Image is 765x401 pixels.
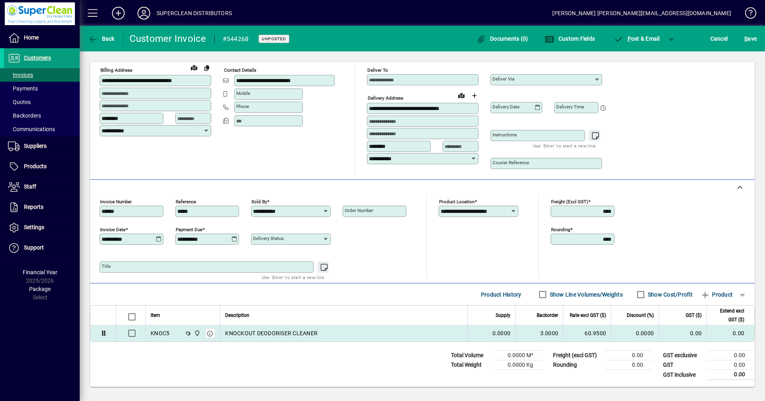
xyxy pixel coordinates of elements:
[478,287,525,302] button: Product History
[556,104,584,110] mat-label: Delivery time
[102,263,111,269] mat-label: Title
[24,34,39,41] span: Home
[628,35,631,42] span: P
[8,99,31,105] span: Quotes
[742,31,759,46] button: Save
[151,329,169,337] div: KNOC5
[659,351,707,360] td: GST exclusive
[707,351,755,360] td: 0.00
[739,2,755,28] a: Knowledge Base
[80,31,124,46] app-page-header-button: Back
[29,286,51,292] span: Package
[367,67,388,73] mat-label: Deliver To
[706,325,754,341] td: 0.00
[659,370,707,380] td: GST inclusive
[659,325,706,341] td: 0.00
[568,329,606,337] div: 60.9500
[157,7,232,20] div: SUPERCLEAN DISTRIBUTORS
[537,311,558,320] span: Backorder
[8,112,41,119] span: Backorders
[710,32,728,45] span: Cancel
[106,6,131,20] button: Add
[455,89,468,102] a: View on map
[552,7,731,20] div: [PERSON_NAME] [PERSON_NAME][EMAIL_ADDRESS][DOMAIN_NAME]
[262,273,324,282] mat-hint: Use 'Enter' to start a new line
[4,28,80,48] a: Home
[4,218,80,238] a: Settings
[251,199,267,204] mat-label: Sold by
[495,360,543,370] td: 0.0000 Kg
[223,33,249,45] div: #544268
[708,31,730,46] button: Cancel
[659,360,707,370] td: GST
[481,288,522,301] span: Product History
[262,36,286,41] span: Unposted
[614,35,660,42] span: ost & Email
[176,227,202,232] mat-label: Payment due
[696,287,737,302] button: Product
[468,89,481,102] button: Choose address
[151,311,160,320] span: Item
[605,360,653,370] td: 0.00
[549,360,605,370] td: Rounding
[495,351,543,360] td: 0.0000 M³
[23,269,57,275] span: Financial Year
[253,236,284,241] mat-label: Delivery status
[345,208,373,213] mat-label: Order number
[496,311,510,320] span: Supply
[540,329,559,337] span: 3.0000
[4,122,80,136] a: Communications
[86,31,117,46] button: Back
[492,329,511,337] span: 0.0000
[712,307,744,324] span: Extend excl GST ($)
[707,360,755,370] td: 0.00
[24,143,47,149] span: Suppliers
[100,199,132,204] mat-label: Invoice number
[192,329,201,338] span: Superclean Distributors
[646,291,692,299] label: Show Cost/Profit
[605,351,653,360] td: 0.00
[543,31,597,46] button: Custom Fields
[627,311,654,320] span: Discount (%)
[548,291,623,299] label: Show Line Volumes/Weights
[551,227,570,232] mat-label: Rounding
[744,35,747,42] span: S
[492,104,520,110] mat-label: Delivery date
[447,360,495,370] td: Total Weight
[88,35,115,42] span: Back
[686,311,702,320] span: GST ($)
[24,244,44,251] span: Support
[551,199,588,204] mat-label: Freight (excl GST)
[700,288,733,301] span: Product
[236,104,249,109] mat-label: Phone
[8,126,55,132] span: Communications
[176,199,196,204] mat-label: Reference
[100,227,126,232] mat-label: Invoice date
[225,311,249,320] span: Description
[549,351,605,360] td: Freight (excl GST)
[475,31,530,46] button: Documents (0)
[24,163,47,169] span: Products
[200,61,213,74] button: Copy to Delivery address
[4,157,80,177] a: Products
[8,72,33,78] span: Invoices
[744,32,757,45] span: ave
[492,160,529,165] mat-label: Courier Reference
[24,55,51,61] span: Customers
[570,311,606,320] span: Rate excl GST ($)
[477,35,528,42] span: Documents (0)
[4,136,80,156] a: Suppliers
[131,6,157,20] button: Profile
[4,95,80,109] a: Quotes
[4,177,80,197] a: Staff
[4,82,80,95] a: Payments
[492,132,517,138] mat-label: Instructions
[4,68,80,82] a: Invoices
[8,85,38,92] span: Payments
[24,204,43,210] span: Reports
[545,35,595,42] span: Custom Fields
[236,90,250,96] mat-label: Mobile
[24,224,44,230] span: Settings
[4,197,80,217] a: Reports
[4,238,80,258] a: Support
